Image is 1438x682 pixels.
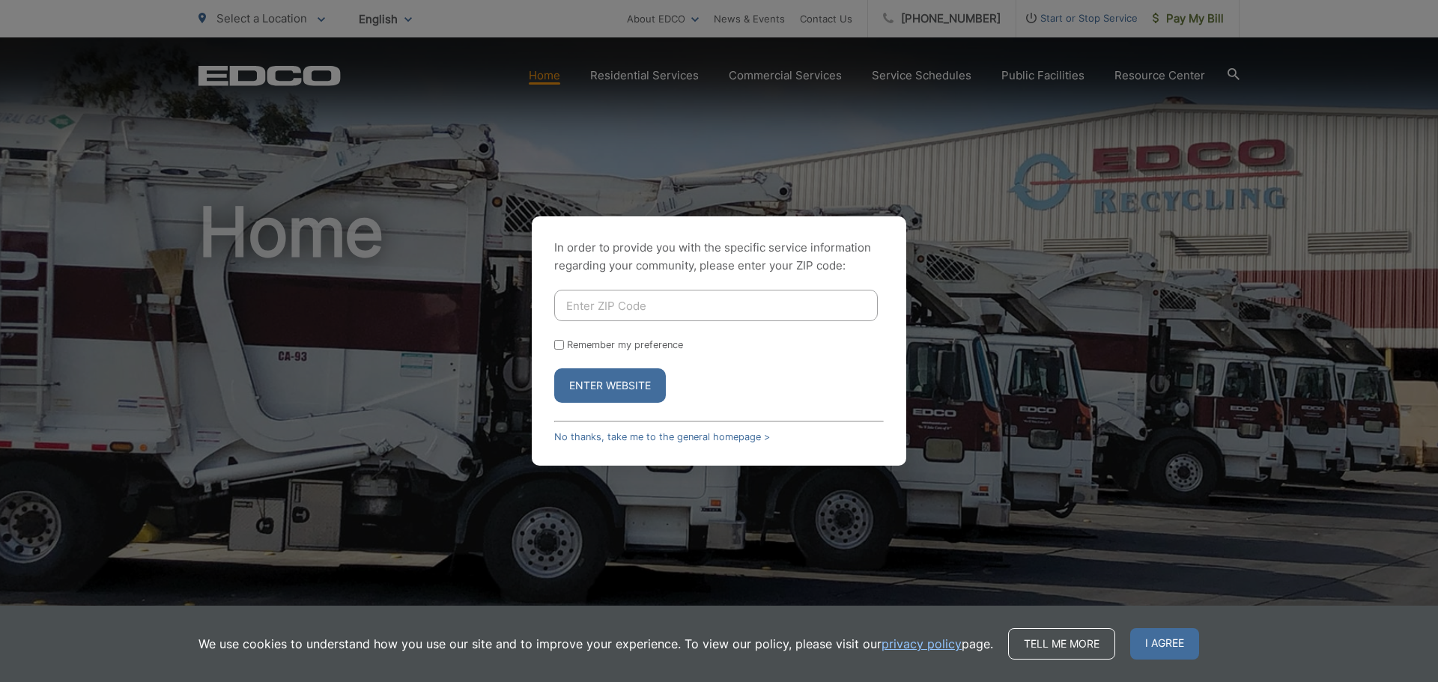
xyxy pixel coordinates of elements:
[554,368,666,403] button: Enter Website
[554,239,884,275] p: In order to provide you with the specific service information regarding your community, please en...
[1008,628,1115,660] a: Tell me more
[554,290,878,321] input: Enter ZIP Code
[882,635,962,653] a: privacy policy
[198,635,993,653] p: We use cookies to understand how you use our site and to improve your experience. To view our pol...
[1130,628,1199,660] span: I agree
[554,431,770,442] a: No thanks, take me to the general homepage >
[567,339,683,350] label: Remember my preference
